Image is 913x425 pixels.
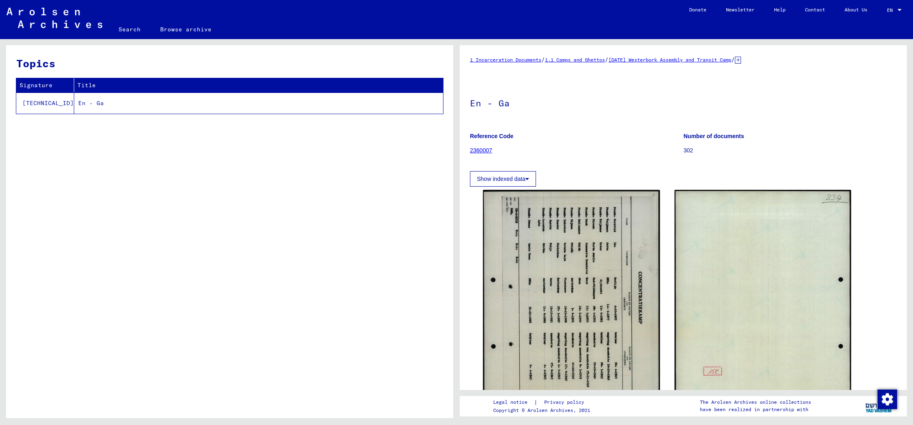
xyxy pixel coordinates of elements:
[74,92,443,114] td: En - Ga
[541,56,545,63] span: /
[16,55,443,71] h3: Topics
[74,78,443,92] th: Title
[605,56,609,63] span: /
[684,146,897,155] p: 302
[7,8,102,28] img: Arolsen_neg.svg
[538,398,594,407] a: Privacy policy
[470,57,541,63] a: 1 Incarceration Documents
[684,133,744,139] b: Number of documents
[470,84,897,120] h1: En - Ga
[493,398,594,407] div: |
[150,20,221,39] a: Browse archive
[16,78,74,92] th: Signature
[493,398,534,407] a: Legal notice
[864,396,894,416] img: yv_logo.png
[700,406,811,413] p: have been realized in partnership with
[470,171,536,187] button: Show indexed data
[109,20,150,39] a: Search
[16,92,74,114] td: [TECHNICAL_ID]
[878,390,897,409] img: Change consent
[470,133,514,139] b: Reference Code
[731,56,735,63] span: /
[545,57,605,63] a: 1.1 Camps and Ghettos
[887,7,896,13] span: EN
[700,399,811,406] p: The Arolsen Archives online collections
[609,57,731,63] a: [DATE] Westerbork Assembly and Transit Camp
[470,147,492,154] a: 2360007
[493,407,594,414] p: Copyright © Arolsen Archives, 2021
